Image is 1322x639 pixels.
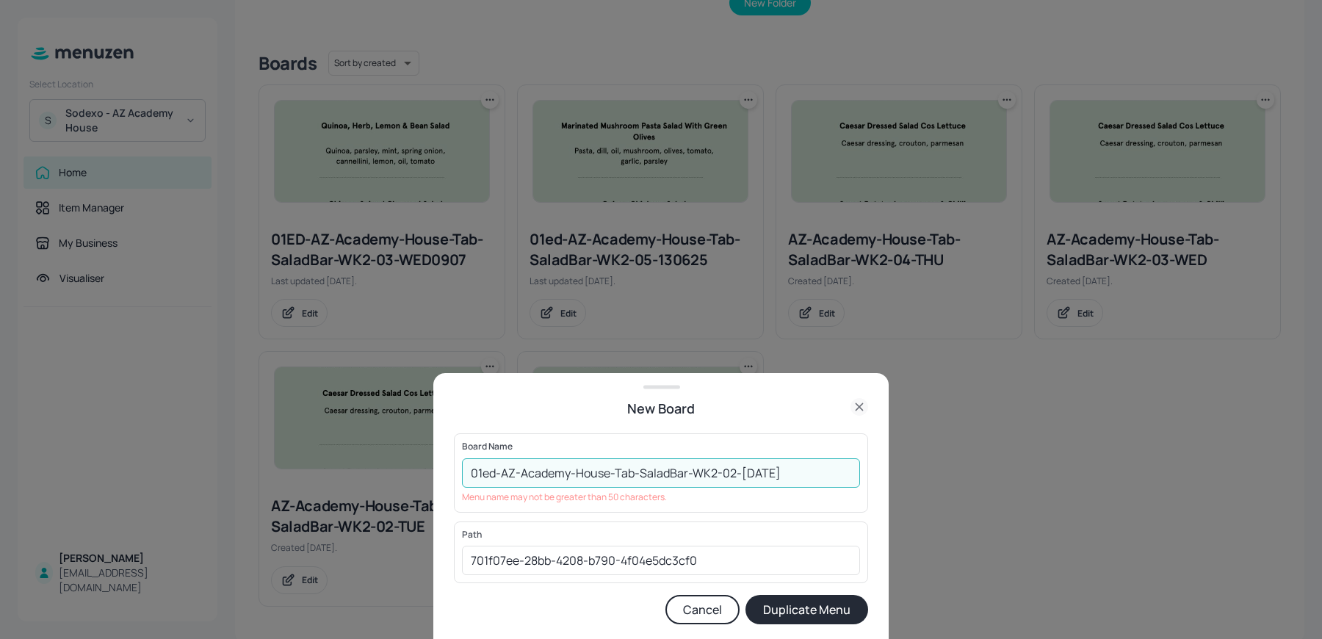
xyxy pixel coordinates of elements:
[462,441,860,452] p: Board Name
[454,398,868,419] div: New Board
[745,595,868,624] button: Duplicate Menu
[462,490,860,505] p: Menu name may not be greater than 50 characters.
[665,595,740,624] button: Cancel
[462,530,860,540] p: Path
